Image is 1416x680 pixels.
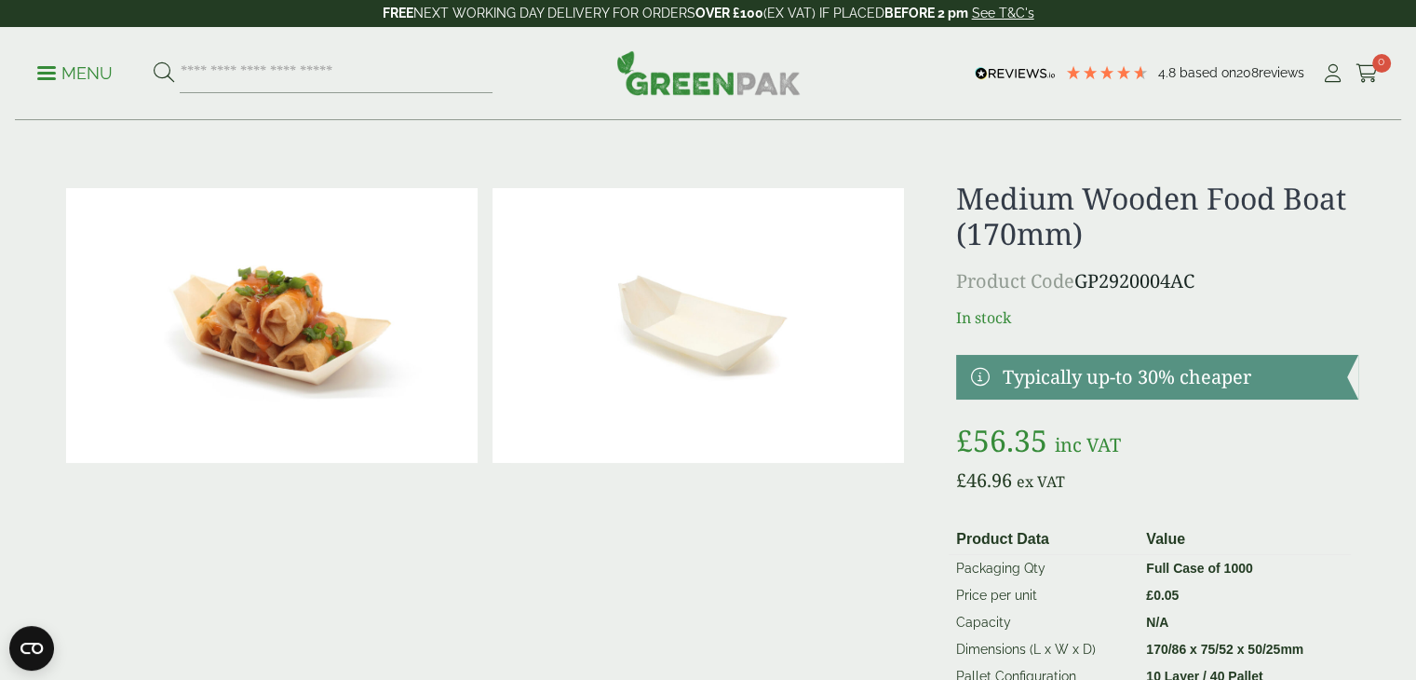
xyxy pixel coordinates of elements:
[1321,64,1344,83] i: My Account
[1236,65,1259,80] span: 208
[1146,588,1153,603] span: £
[1259,65,1304,80] span: reviews
[949,582,1139,609] td: Price per unit
[383,6,413,20] strong: FREE
[1146,642,1303,657] strong: 170/86 x 75/52 x 50/25mm
[1055,432,1121,457] span: inc VAT
[492,188,904,463] img: Medium Naked
[956,420,1047,460] bdi: 56.35
[956,268,1074,293] span: Product Code
[956,468,966,493] span: £
[1372,54,1391,73] span: 0
[1139,524,1350,555] th: Value
[972,6,1034,20] a: See T&C's
[956,181,1357,252] h1: Medium Wooden Food Boat (170mm)
[616,50,801,95] img: GreenPak Supplies
[975,67,1056,80] img: REVIEWS.io
[1017,471,1065,492] span: ex VAT
[1146,588,1179,603] bdi: 0.05
[37,62,113,81] a: Menu
[1065,64,1149,81] div: 4.79 Stars
[956,267,1357,295] p: GP2920004AC
[956,306,1357,329] p: In stock
[884,6,968,20] strong: BEFORE 2 pm
[1146,561,1252,576] strong: Full Case of 1000
[1355,60,1379,88] a: 0
[949,554,1139,582] td: Packaging Qty
[1158,65,1180,80] span: 4.8
[956,420,973,460] span: £
[1355,64,1379,83] i: Cart
[949,609,1139,636] td: Capacity
[66,188,478,463] img: Medium Wooden Boat 170mm With Food Contents V2 2920004AC 1
[37,62,113,85] p: Menu
[956,468,1012,493] bdi: 46.96
[1146,615,1168,630] strong: N/A
[9,626,54,671] button: Open CMP widget
[1180,65,1236,80] span: Based on
[949,636,1139,663] td: Dimensions (L x W x D)
[695,6,763,20] strong: OVER £100
[949,524,1139,555] th: Product Data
